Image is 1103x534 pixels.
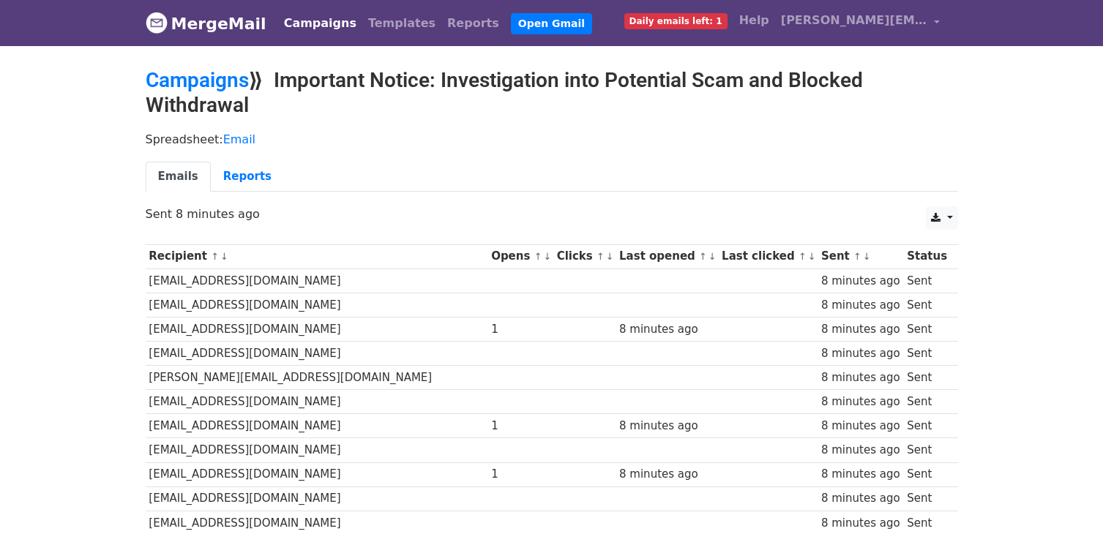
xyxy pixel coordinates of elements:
div: 8 minutes ago [821,321,900,338]
a: ↓ [863,251,871,262]
a: ↑ [853,251,861,262]
div: 8 minutes ago [821,442,900,459]
div: 8 minutes ago [821,394,900,410]
p: Spreadsheet: [146,132,958,147]
a: Reports [211,162,284,192]
p: Sent 8 minutes ago [146,206,958,222]
a: ↑ [699,251,707,262]
td: Sent [903,486,950,511]
td: [EMAIL_ADDRESS][DOMAIN_NAME] [146,293,488,317]
span: [PERSON_NAME][EMAIL_ADDRESS][PERSON_NAME][DOMAIN_NAME] [781,12,927,29]
a: Templates [362,9,441,38]
a: ↓ [220,251,228,262]
th: Last clicked [718,244,818,268]
span: Daily emails left: 1 [624,13,728,29]
td: Sent [903,414,950,438]
th: Status [903,244,950,268]
div: 8 minutes ago [821,297,900,314]
th: Clicks [553,244,616,268]
div: 8 minutes ago [619,418,714,435]
td: [EMAIL_ADDRESS][DOMAIN_NAME] [146,438,488,462]
th: Opens [487,244,553,268]
td: [EMAIL_ADDRESS][DOMAIN_NAME] [146,268,488,293]
a: ↑ [597,251,605,262]
td: [EMAIL_ADDRESS][DOMAIN_NAME] [146,486,488,511]
th: Last opened [616,244,718,268]
div: 8 minutes ago [821,418,900,435]
a: ↓ [808,251,816,262]
img: MergeMail logo [146,12,168,34]
a: Open Gmail [511,13,592,34]
div: 8 minutes ago [821,273,900,290]
a: Emails [146,162,211,192]
td: [EMAIL_ADDRESS][DOMAIN_NAME] [146,462,488,486]
td: [PERSON_NAME][EMAIL_ADDRESS][DOMAIN_NAME] [146,366,488,390]
div: 8 minutes ago [619,466,714,483]
a: ↓ [543,251,551,262]
a: Daily emails left: 1 [618,6,733,35]
td: [EMAIL_ADDRESS][DOMAIN_NAME] [146,342,488,366]
a: MergeMail [146,8,266,39]
h2: ⟫ Important Notice: Investigation into Potential Scam and Blocked Withdrawal [146,68,958,117]
td: Sent [903,366,950,390]
a: ↑ [799,251,807,262]
div: 1 [491,321,550,338]
td: Sent [903,462,950,486]
td: [EMAIL_ADDRESS][DOMAIN_NAME] [146,414,488,438]
a: ↑ [211,251,219,262]
div: 1 [491,466,550,483]
div: 8 minutes ago [821,515,900,532]
a: Email [223,132,255,146]
a: ↑ [534,251,542,262]
div: 8 minutes ago [821,369,900,386]
a: Help [733,6,775,35]
th: Sent [818,244,903,268]
a: ↓ [708,251,717,262]
div: 8 minutes ago [821,345,900,362]
div: 8 minutes ago [821,490,900,507]
div: 8 minutes ago [821,466,900,483]
td: Sent [903,438,950,462]
td: [EMAIL_ADDRESS][DOMAIN_NAME] [146,390,488,414]
a: ↓ [606,251,614,262]
td: Sent [903,317,950,341]
a: Reports [441,9,505,38]
td: Sent [903,268,950,293]
td: [EMAIL_ADDRESS][DOMAIN_NAME] [146,317,488,341]
div: 1 [491,418,550,435]
div: 8 minutes ago [619,321,714,338]
a: [PERSON_NAME][EMAIL_ADDRESS][PERSON_NAME][DOMAIN_NAME] [775,6,946,40]
td: Sent [903,390,950,414]
a: Campaigns [146,68,249,92]
td: Sent [903,342,950,366]
th: Recipient [146,244,488,268]
a: Campaigns [278,9,362,38]
td: Sent [903,293,950,317]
